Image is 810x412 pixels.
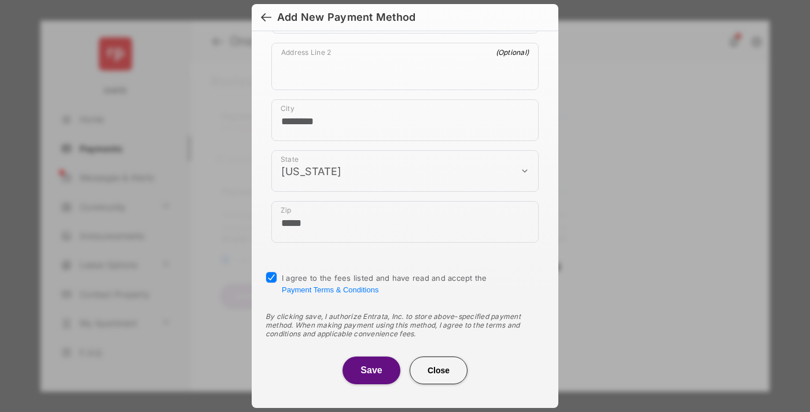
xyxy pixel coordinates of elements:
div: By clicking save, I authorize Entrata, Inc. to store above-specified payment method. When making ... [266,312,544,338]
div: payment_method_screening[postal_addresses][administrativeArea] [271,150,539,192]
button: Close [410,357,467,384]
div: payment_method_screening[postal_addresses][postalCode] [271,201,539,243]
span: I agree to the fees listed and have read and accept the [282,273,487,294]
button: I agree to the fees listed and have read and accept the [282,285,378,294]
div: payment_method_screening[postal_addresses][addressLine2] [271,43,539,90]
div: payment_method_screening[postal_addresses][locality] [271,99,539,141]
div: Add New Payment Method [277,11,415,24]
button: Save [343,357,400,384]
